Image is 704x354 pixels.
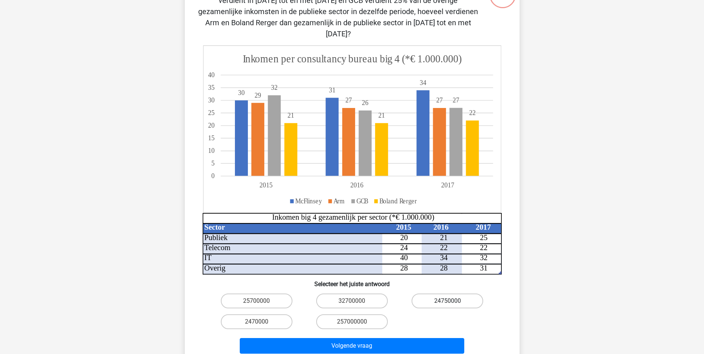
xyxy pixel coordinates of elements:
[419,79,426,86] tspan: 34
[221,314,292,329] label: 2470000
[259,181,454,189] tspan: 201520162017
[400,254,408,262] tspan: 40
[345,96,442,104] tspan: 2727
[204,233,227,242] tspan: Publiek
[440,254,448,262] tspan: 34
[208,134,215,142] tspan: 15
[295,197,322,205] tspan: McFlinsey
[400,243,408,252] tspan: 24
[356,197,368,205] tspan: GCB
[440,233,448,242] tspan: 21
[204,243,230,252] tspan: Telecom
[271,84,278,92] tspan: 32
[396,223,411,231] tspan: 2015
[362,99,369,106] tspan: 26
[255,91,261,99] tspan: 29
[316,294,388,308] label: 32700000
[208,84,215,92] tspan: 35
[204,254,212,262] tspan: IT
[243,52,462,65] tspan: Inkomen per consultancy bureau big 4 (*€ 1.000.000)
[208,147,215,155] tspan: 10
[221,294,292,308] label: 25700000
[440,243,448,252] tspan: 22
[208,71,215,79] tspan: 40
[412,294,483,308] label: 24750000
[480,264,488,272] tspan: 31
[379,197,417,205] tspan: Boland Rerger
[400,264,408,272] tspan: 28
[208,122,215,130] tspan: 20
[238,89,245,96] tspan: 30
[475,223,491,231] tspan: 2017
[204,223,225,231] tspan: Sector
[333,197,344,205] tspan: Arm
[400,233,408,242] tspan: 20
[272,213,434,222] tspan: Inkomen big 4 gezamenlijk per sector (*€ 1.000.000)
[480,243,488,252] tspan: 22
[208,109,215,117] tspan: 25
[316,314,388,329] label: 257000000
[208,96,215,104] tspan: 30
[480,233,488,242] tspan: 25
[287,112,384,119] tspan: 2121
[204,264,225,272] tspan: Overig
[433,223,448,231] tspan: 2016
[440,264,448,272] tspan: 28
[240,338,464,354] button: Volgende vraag
[469,109,476,117] tspan: 22
[329,86,335,94] tspan: 31
[211,172,215,180] tspan: 0
[452,96,459,104] tspan: 27
[211,160,215,167] tspan: 5
[197,275,508,288] h6: Selecteer het juiste antwoord
[480,254,488,262] tspan: 32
